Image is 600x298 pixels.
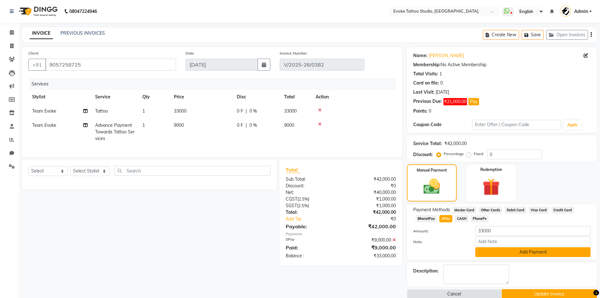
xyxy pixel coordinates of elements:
[281,176,341,183] div: Sub Total:
[341,196,401,202] div: ₹1,000.00
[286,167,300,173] span: Total
[413,108,427,114] div: Points:
[444,140,467,147] div: ₹42,000.00
[69,3,97,20] b: 08047224946
[249,108,257,114] span: 0 %
[286,231,396,237] div: Payments
[443,98,467,105] span: ₹21,000.00
[95,108,108,114] span: Tattoo
[142,108,145,114] span: 1
[186,50,194,56] label: Date
[429,108,431,114] div: 0
[546,30,588,40] button: Open Invoices
[29,78,401,90] div: Services
[237,122,243,129] span: 0 F
[95,122,135,141] span: Advance Payment Towards Tattoo Services
[30,28,53,39] a: INVOICE
[139,90,170,104] th: Qty
[413,207,450,213] span: Payment Methods
[284,122,294,128] span: 9000
[281,253,341,259] div: Balance :
[286,203,297,208] span: SGST
[418,177,445,196] img: _cash.svg
[284,108,297,114] span: 33000
[174,122,184,128] span: 9000
[413,268,438,274] div: Description:
[413,151,433,158] div: Discount:
[142,122,145,128] span: 1
[483,30,519,40] button: Create New
[281,223,341,230] div: Payable:
[560,6,571,17] img: Admin
[45,59,176,71] input: Search by Name/Mobile/Email/Code
[480,167,502,172] label: Redemption
[563,120,581,130] button: Apply
[237,108,243,114] span: 0 F
[409,239,471,245] label: Note:
[312,90,396,104] th: Action
[114,166,271,176] input: Search
[477,176,505,198] img: _gift.svg
[413,61,591,68] div: No Active Membership
[440,80,443,86] div: 0
[475,237,591,246] input: Add Note
[551,207,574,214] span: Credit Card
[409,228,471,234] label: Amount:
[416,215,437,222] span: BharatPay
[439,71,442,77] div: 1
[299,196,308,202] span: 2.5%
[341,189,401,196] div: ₹40,000.00
[522,30,544,40] button: Save
[468,98,479,105] button: Pay
[246,122,247,129] span: |
[413,140,442,147] div: Service Total:
[341,209,401,216] div: ₹42,000.00
[341,253,401,259] div: ₹33,000.00
[28,59,46,71] button: +91
[341,244,401,251] div: ₹9,000.00
[281,189,341,196] div: Net:
[281,237,341,243] div: GPay
[413,61,441,68] div: Membership:
[281,183,341,189] div: Discount:
[453,207,477,214] span: Master Card
[280,90,312,104] th: Total
[417,167,447,173] label: Manual Payment
[341,176,401,183] div: ₹42,000.00
[32,108,56,114] span: Team Evoke
[60,30,105,36] a: PREVIOUS INVOICES
[475,226,591,236] input: Amount
[444,151,464,157] label: Percentage
[281,209,341,216] div: Total:
[246,108,247,114] span: |
[413,98,442,105] div: Previous Due:
[28,50,38,56] label: Client
[505,207,526,214] span: Debit Card
[249,122,257,129] span: 0 %
[281,196,341,202] div: ( )
[281,216,351,222] a: Add Tip
[472,120,561,130] input: Enter Offer / Coupon Code
[28,90,91,104] th: Stylist
[32,122,56,128] span: Team Evoke
[298,203,308,208] span: 2.5%
[341,237,401,243] div: ₹9,000.00
[455,215,468,222] span: CASH
[174,108,186,114] span: 33000
[436,89,449,96] div: [DATE]
[475,247,591,257] button: Add Payment
[439,215,452,222] span: GPay
[280,50,307,56] label: Invoice Number
[529,207,549,214] span: Visa Card
[413,71,438,77] div: Total Visits:
[429,52,464,59] a: [PERSON_NAME]
[233,90,280,104] th: Disc
[281,244,341,251] div: Paid:
[351,216,401,222] div: ₹0
[413,80,439,86] div: Card on file:
[341,183,401,189] div: ₹0
[341,202,401,209] div: ₹1,000.00
[471,215,489,222] span: PhonePe
[474,151,483,157] label: Fixed
[170,90,233,104] th: Price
